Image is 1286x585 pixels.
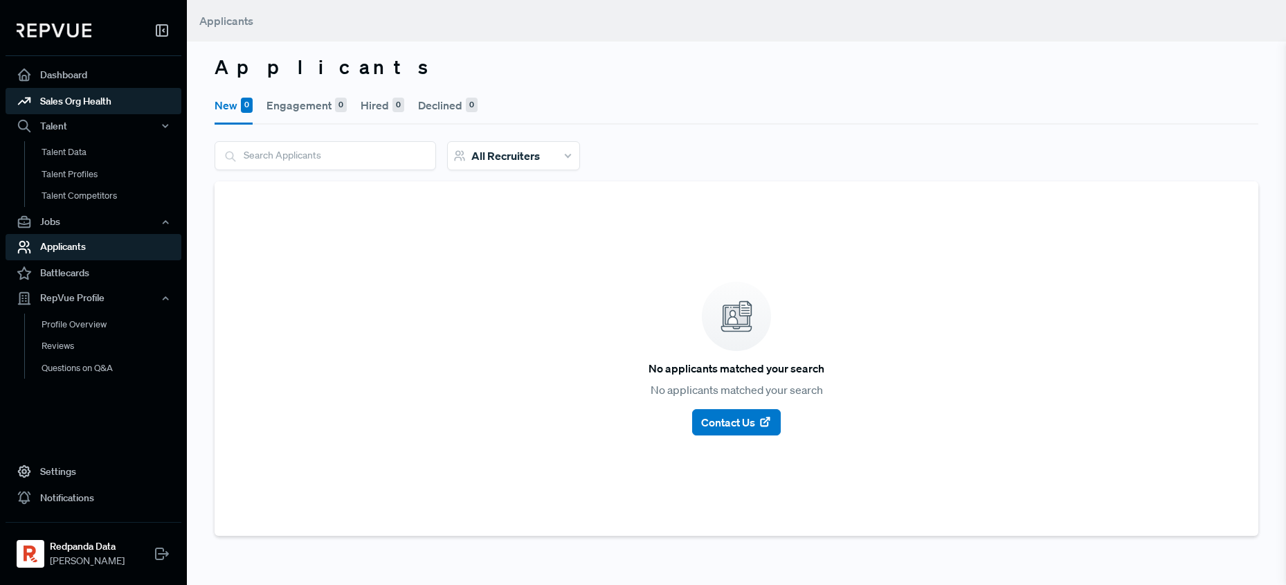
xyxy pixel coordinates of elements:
img: RepVue [17,24,91,37]
a: Sales Org Health [6,88,181,114]
div: 0 [466,98,478,113]
button: Hired0 [361,86,404,125]
a: Applicants [6,234,181,260]
p: No applicants matched your search [651,381,823,398]
a: Battlecards [6,260,181,287]
span: All Recruiters [471,149,540,163]
div: 0 [241,98,253,113]
a: Talent Competitors [24,185,200,207]
h3: Applicants [215,55,1258,79]
h6: No applicants matched your search [649,362,824,375]
button: Declined0 [418,86,478,125]
button: Jobs [6,210,181,234]
a: Settings [6,458,181,485]
input: Search Applicants [215,142,435,169]
a: Reviews [24,335,200,357]
div: 0 [392,98,404,113]
span: Contact Us [701,414,755,431]
button: New0 [215,86,253,125]
button: Talent [6,114,181,138]
div: 0 [335,98,347,113]
strong: Redpanda Data [50,539,125,554]
span: [PERSON_NAME] [50,554,125,568]
a: Talent Profiles [24,163,200,186]
img: Redpanda Data [19,543,42,565]
button: RepVue Profile [6,287,181,310]
a: Dashboard [6,62,181,88]
button: Contact Us [692,409,781,435]
a: Questions on Q&A [24,357,200,379]
span: Applicants [199,14,253,28]
a: Notifications [6,485,181,511]
a: Talent Data [24,141,200,163]
a: Profile Overview [24,314,200,336]
button: Engagement0 [266,86,347,125]
a: Redpanda DataRedpanda Data[PERSON_NAME] [6,522,181,574]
